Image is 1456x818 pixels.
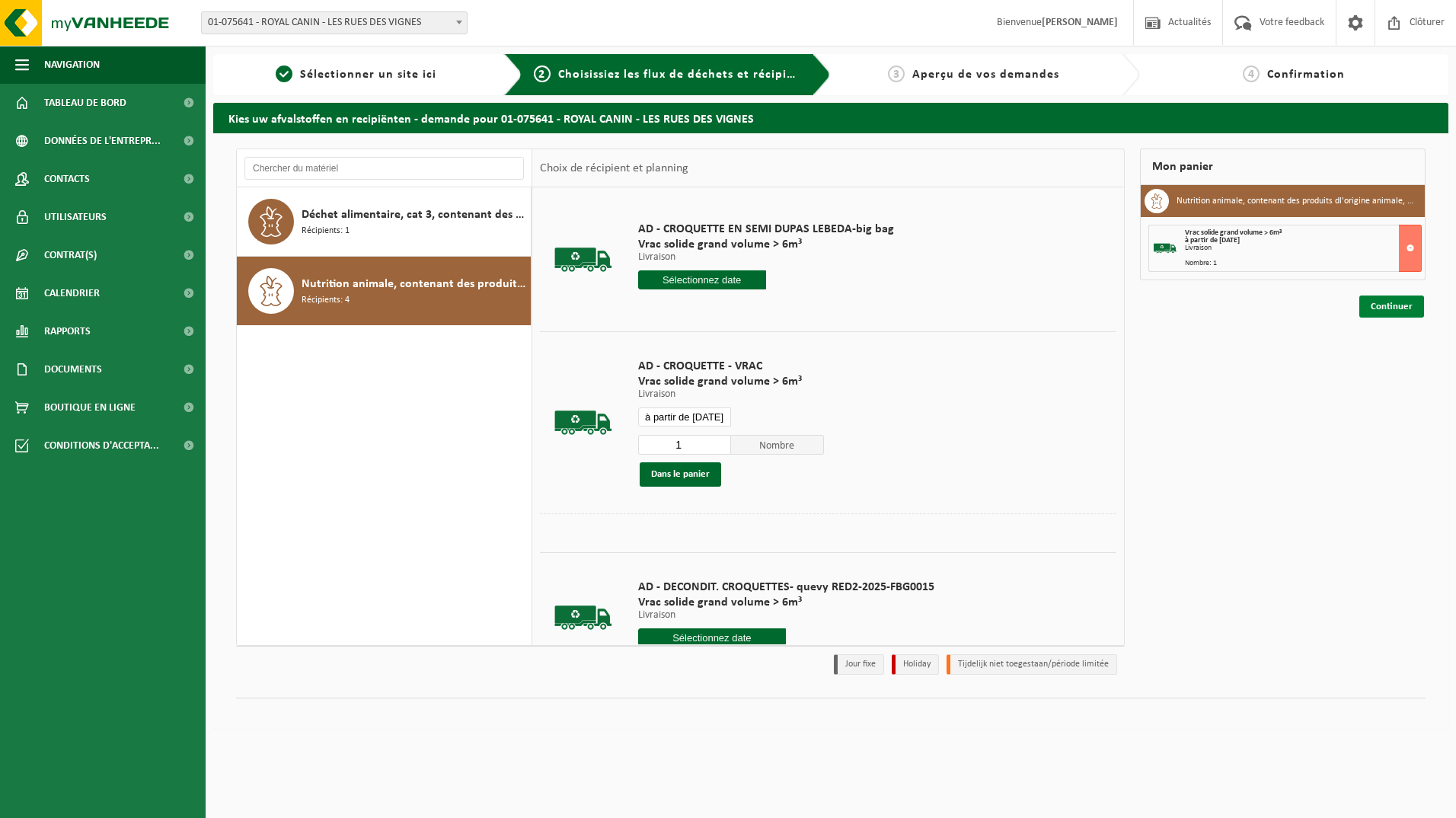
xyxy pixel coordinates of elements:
[300,69,436,81] span: Sélectionner un site ici
[1185,260,1422,267] div: Nombre: 1
[558,69,812,81] span: Choisissiez les flux de déchets et récipients
[638,270,766,289] input: Sélectionnez date
[244,157,524,180] input: Chercher du matériel
[44,46,100,84] span: Navigation
[638,595,934,610] span: Vrac solide grand volume > 6m³
[202,12,467,34] span: 01-075641 - ROYAL CANIN - LES RUES DES VIGNES
[44,427,159,465] span: Conditions d'accepta...
[1359,296,1424,318] a: Continuer
[1185,236,1240,244] strong: à partir de [DATE]
[532,149,696,187] div: Choix de récipient et planning
[638,237,894,252] span: Vrac solide grand volume > 6m³
[638,374,824,389] span: Vrac solide grand volume > 6m³
[44,122,161,160] span: Données de l'entrepr...
[44,198,107,236] span: Utilisateurs
[1140,149,1426,185] div: Mon panier
[302,293,350,308] span: Récipients: 4
[237,257,532,325] button: Nutrition animale, contenant des produits dl'origine animale, non emballé, catégorie 3 Récipients: 4
[947,654,1117,675] li: Tijdelijk niet toegestaan/période limitée
[44,236,97,274] span: Contrat(s)
[44,350,102,388] span: Documents
[912,69,1059,81] span: Aperçu de vos demandes
[213,103,1448,133] h2: Kies uw afvalstoffen en recipiënten - demande pour 01-075641 - ROYAL CANIN - LES RUES DES VIGNES
[44,84,126,122] span: Tableau de bord
[44,388,136,427] span: Boutique en ligne
[1185,228,1282,237] span: Vrac solide grand volume > 6m³
[834,654,884,675] li: Jour fixe
[731,435,824,455] span: Nombre
[276,66,292,82] span: 1
[638,610,934,621] p: Livraison
[302,275,527,293] span: Nutrition animale, contenant des produits dl'origine animale, non emballé, catégorie 3
[1185,244,1422,252] div: Livraison
[44,160,90,198] span: Contacts
[638,389,824,400] p: Livraison
[1243,66,1260,82] span: 4
[1042,17,1118,28] strong: [PERSON_NAME]
[44,312,91,350] span: Rapports
[640,462,721,487] button: Dans le panier
[892,654,939,675] li: Holiday
[221,66,492,84] a: 1Sélectionner un site ici
[302,206,527,224] span: Déchet alimentaire, cat 3, contenant des produits d'origine animale, emballage synthétique
[638,359,824,374] span: AD - CROQUETTE - VRAC
[888,66,905,82] span: 3
[302,224,350,238] span: Récipients: 1
[1267,69,1345,81] span: Confirmation
[638,407,731,427] input: Sélectionnez date
[638,252,894,263] p: Livraison
[1177,189,1414,213] h3: Nutrition animale, contenant des produits dl'origine animale, non emballé, catégorie 3
[638,580,934,595] span: AD - DECONDIT. CROQUETTES- quevy RED2-2025-FBG0015
[237,187,532,257] button: Déchet alimentaire, cat 3, contenant des produits d'origine animale, emballage synthétique Récipi...
[638,628,787,647] input: Sélectionnez date
[44,274,100,312] span: Calendrier
[638,222,894,237] span: AD - CROQUETTE EN SEMI DUPAS LEBEDA-big bag
[534,66,551,82] span: 2
[201,11,468,34] span: 01-075641 - ROYAL CANIN - LES RUES DES VIGNES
